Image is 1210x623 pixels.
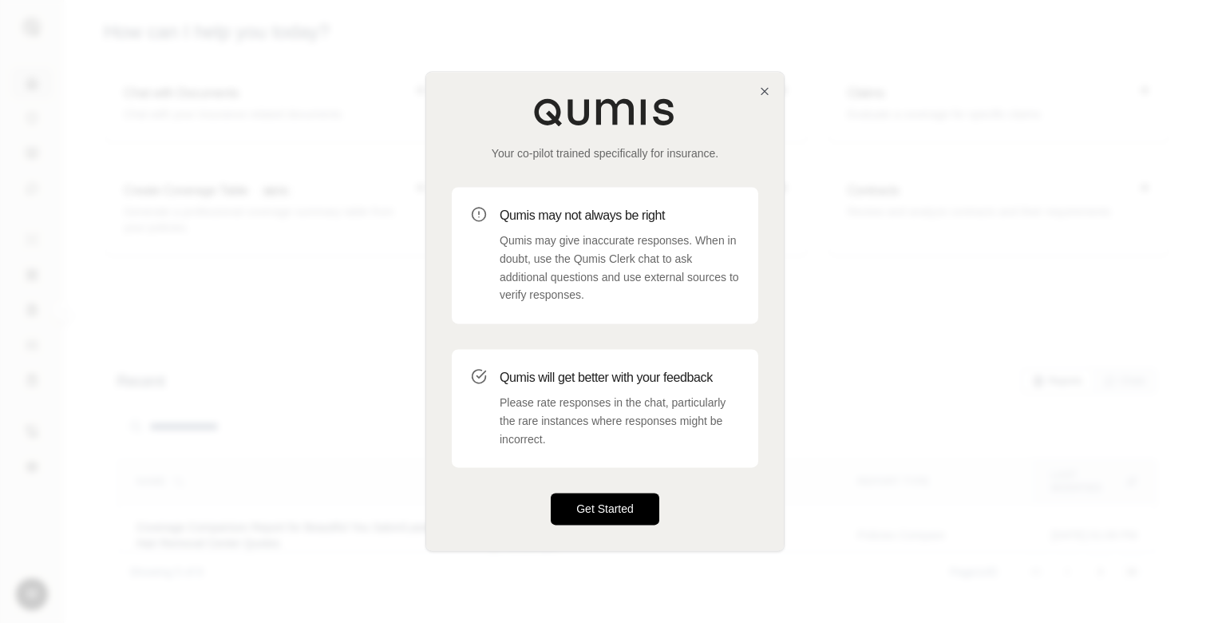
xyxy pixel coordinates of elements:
p: Qumis may give inaccurate responses. When in doubt, use the Qumis Clerk chat to ask additional qu... [500,232,739,304]
p: Please rate responses in the chat, particularly the rare instances where responses might be incor... [500,394,739,448]
h3: Qumis may not always be right [500,206,739,225]
h3: Qumis will get better with your feedback [500,368,739,387]
p: Your co-pilot trained specifically for insurance. [452,145,758,161]
button: Get Started [551,494,659,526]
img: Qumis Logo [533,97,677,126]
